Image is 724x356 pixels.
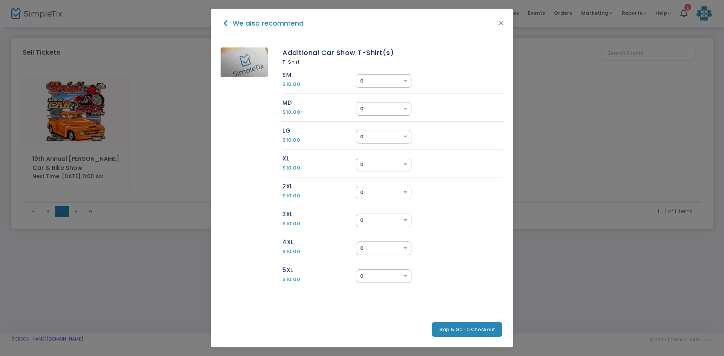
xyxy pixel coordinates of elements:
div: XL [282,154,356,163]
div: $10.00 [282,248,356,255]
img: magnificent-placeholder.jpg [221,47,268,77]
div: $10.00 [282,164,356,172]
div: $10.00 [282,276,356,283]
div: $10.00 [282,192,356,200]
div: T-Shirt [282,58,503,66]
div: 2XL [282,182,356,191]
div: $10.00 [282,136,356,144]
div: $10.00 [282,108,356,116]
h4: We also recommend [230,18,304,28]
div: Additional Car Show T-Shirt(s) [282,47,503,58]
div: LG [282,127,356,135]
div: 4XL [282,238,356,247]
div: SM [282,71,356,79]
button: Close [496,18,506,28]
div: MD [282,99,356,107]
button: Skip & Go To Checkout [432,322,502,337]
div: 5XL [282,266,356,275]
div: 3XL [282,210,356,219]
div: $10.00 [282,81,356,88]
div: $10.00 [282,220,356,228]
